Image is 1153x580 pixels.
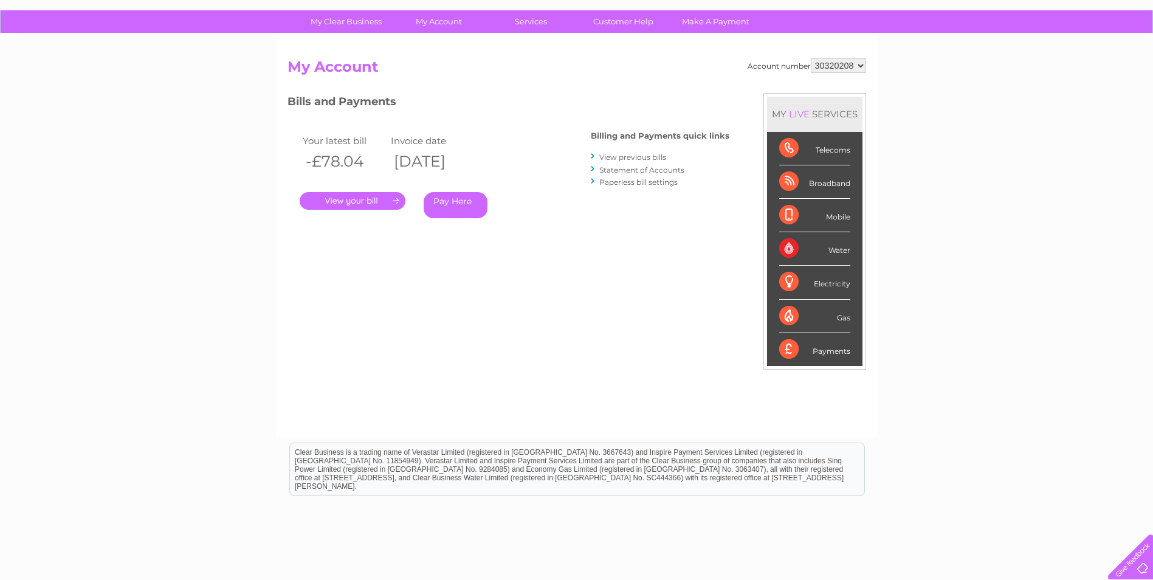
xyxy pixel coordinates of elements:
[767,97,862,131] div: MY SERVICES
[666,10,766,33] a: Make A Payment
[1072,52,1102,61] a: Contact
[40,32,102,69] img: logo.png
[924,6,1008,21] a: 0333 014 3131
[290,7,864,59] div: Clear Business is a trading name of Verastar Limited (registered in [GEOGRAPHIC_DATA] No. 3667643...
[287,93,729,114] h3: Bills and Payments
[388,149,476,174] th: [DATE]
[296,10,396,33] a: My Clear Business
[300,192,405,210] a: .
[388,10,489,33] a: My Account
[1047,52,1065,61] a: Blog
[388,133,476,149] td: Invoice date
[599,153,666,162] a: View previous bills
[779,333,850,366] div: Payments
[1113,52,1141,61] a: Log out
[779,266,850,299] div: Electricity
[599,178,678,187] a: Paperless bill settings
[1003,52,1040,61] a: Telecoms
[939,52,962,61] a: Water
[287,58,866,81] h2: My Account
[300,133,388,149] td: Your latest bill
[969,52,996,61] a: Energy
[573,10,673,33] a: Customer Help
[591,131,729,140] h4: Billing and Payments quick links
[786,108,812,120] div: LIVE
[779,132,850,165] div: Telecoms
[779,165,850,199] div: Broadband
[779,300,850,333] div: Gas
[481,10,581,33] a: Services
[424,192,487,218] a: Pay Here
[300,149,388,174] th: -£78.04
[748,58,866,73] div: Account number
[779,199,850,232] div: Mobile
[599,165,684,174] a: Statement of Accounts
[779,232,850,266] div: Water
